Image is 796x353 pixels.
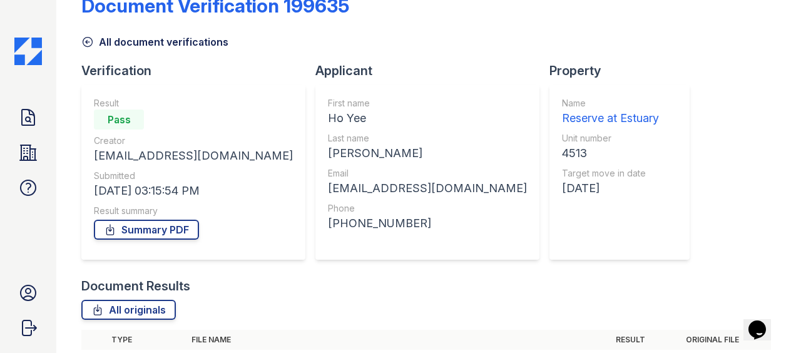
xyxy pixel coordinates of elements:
[186,330,611,350] th: File name
[328,97,527,110] div: First name
[81,34,228,49] a: All document verifications
[94,205,293,217] div: Result summary
[611,330,681,350] th: Result
[328,180,527,197] div: [EMAIL_ADDRESS][DOMAIN_NAME]
[81,300,176,320] a: All originals
[328,167,527,180] div: Email
[94,147,293,165] div: [EMAIL_ADDRESS][DOMAIN_NAME]
[743,303,783,340] iframe: chat widget
[94,220,199,240] a: Summary PDF
[94,182,293,200] div: [DATE] 03:15:54 PM
[14,38,42,65] img: CE_Icon_Blue-c292c112584629df590d857e76928e9f676e5b41ef8f769ba2f05ee15b207248.png
[81,62,315,79] div: Verification
[328,110,527,127] div: Ho Yee
[562,145,659,162] div: 4513
[94,110,144,130] div: Pass
[562,97,659,110] div: Name
[562,97,659,127] a: Name Reserve at Estuary
[562,167,659,180] div: Target move in date
[681,330,771,350] th: Original file
[328,202,527,215] div: Phone
[94,135,293,147] div: Creator
[94,97,293,110] div: Result
[328,132,527,145] div: Last name
[315,62,549,79] div: Applicant
[328,145,527,162] div: [PERSON_NAME]
[562,180,659,197] div: [DATE]
[549,62,700,79] div: Property
[94,170,293,182] div: Submitted
[106,330,186,350] th: Type
[562,110,659,127] div: Reserve at Estuary
[81,277,190,295] div: Document Results
[328,215,527,232] div: [PHONE_NUMBER]
[562,132,659,145] div: Unit number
